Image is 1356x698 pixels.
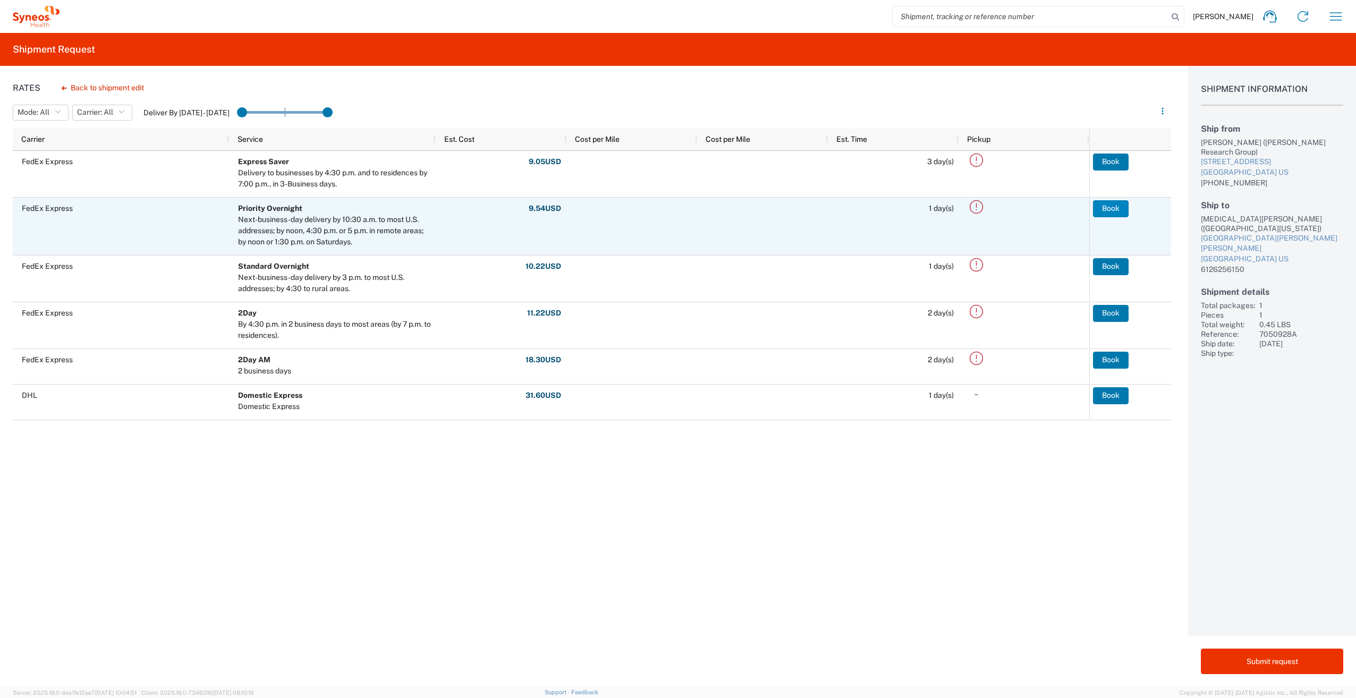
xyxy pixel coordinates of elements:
div: Next-business-day delivery by 10:30 a.m. to most U.S. addresses; by noon, 4:30 p.m. or 5 p.m. in ... [238,214,431,248]
div: By 4:30 p.m. in 2 business days to most areas (by 7 p.m. to residences). [238,319,431,341]
div: [GEOGRAPHIC_DATA][PERSON_NAME][PERSON_NAME] [1201,233,1343,254]
span: Carrier: All [77,107,113,117]
a: [GEOGRAPHIC_DATA][PERSON_NAME][PERSON_NAME][GEOGRAPHIC_DATA] US [1201,233,1343,265]
h2: Ship from [1201,124,1343,134]
div: Total packages: [1201,301,1255,310]
span: Cost per Mile [706,135,750,143]
button: Back to shipment edit [53,79,152,97]
span: Cost per Mile [575,135,620,143]
button: Book [1093,387,1129,404]
b: 2Day [238,309,257,317]
strong: 10.22 USD [526,261,561,271]
div: Next-business-day delivery by 3 p.m. to most U.S. addresses; by 4:30 to rural areas. [238,272,431,294]
button: Book [1093,200,1129,217]
a: Support [545,689,571,695]
div: Reference: [1201,329,1255,339]
div: Pieces [1201,310,1255,320]
span: FedEx Express [22,157,73,166]
input: Shipment, tracking or reference number [893,6,1168,27]
b: 2Day AM [238,355,270,364]
span: Service [238,135,263,143]
h2: Shipment Request [13,43,95,56]
h2: Ship to [1201,200,1343,210]
span: 1 day(s) [929,204,954,212]
span: Est. Cost [444,135,474,143]
span: FedEx Express [22,309,73,317]
b: Express Saver [238,157,289,166]
span: 1 day(s) [929,391,954,399]
div: [PHONE_NUMBER] [1201,178,1343,188]
button: 9.54USD [528,200,562,217]
div: Ship date: [1201,339,1255,348]
a: Feedback [571,689,598,695]
div: 7050928A [1259,329,1343,339]
div: 6126256150 [1201,265,1343,274]
h2: Shipment details [1201,287,1343,297]
div: 0.45 LBS [1259,320,1343,329]
button: 31.60USD [525,387,562,404]
strong: 31.60 USD [526,390,561,401]
button: Book [1093,258,1129,275]
button: 10.22USD [525,258,562,275]
button: Book [1093,154,1129,171]
div: Delivery to businesses by 4:30 p.m. and to residences by 7:00 p.m., in 3-Business days. [238,167,431,190]
span: Est. Time [836,135,867,143]
span: Mode: All [18,107,49,117]
span: 2 day(s) [928,309,954,317]
strong: 9.05 USD [529,157,561,167]
span: Carrier [21,135,45,143]
h1: Shipment Information [1201,84,1343,106]
button: 11.22USD [527,305,562,322]
button: 9.05USD [528,154,562,171]
button: 18.30USD [525,352,562,369]
div: [STREET_ADDRESS] [1201,157,1343,167]
button: Mode: All [13,105,69,121]
label: Deliver By [DATE] - [DATE] [143,108,230,117]
div: [DATE] [1259,339,1343,348]
span: 2 day(s) [928,355,954,364]
a: [STREET_ADDRESS][GEOGRAPHIC_DATA] US [1201,157,1343,177]
span: [DATE] 10:04:51 [95,690,137,696]
span: 1 day(s) [929,262,954,270]
div: [MEDICAL_DATA][PERSON_NAME] ([GEOGRAPHIC_DATA][US_STATE]) [1201,214,1343,233]
strong: 9.54 USD [529,203,561,214]
div: Domestic Express [238,401,302,412]
span: DHL [22,391,37,399]
span: FedEx Express [22,262,73,270]
h1: Rates [13,83,40,93]
span: Pickup [967,135,990,143]
div: Total weight: [1201,320,1255,329]
strong: 11.22 USD [527,308,561,318]
div: [GEOGRAPHIC_DATA] US [1201,167,1343,178]
span: Copyright © [DATE]-[DATE] Agistix Inc., All Rights Reserved [1180,688,1343,697]
div: [GEOGRAPHIC_DATA] US [1201,254,1343,265]
div: Ship type: [1201,348,1255,358]
div: 1 [1259,310,1343,320]
div: 2 business days [238,365,291,377]
strong: 18.30 USD [526,355,561,365]
b: Domestic Express [238,391,302,399]
b: Priority Overnight [238,204,302,212]
button: Book [1093,305,1129,322]
span: [DATE] 08:10:16 [213,690,254,696]
span: [PERSON_NAME] [1193,12,1253,21]
span: Client: 2025.18.0-7346316 [141,690,254,696]
span: Server: 2025.18.0-daa1fe12ee7 [13,690,137,696]
span: FedEx Express [22,355,73,364]
div: [PERSON_NAME] ([PERSON_NAME] Research Group) [1201,138,1343,157]
span: 3 day(s) [927,157,954,166]
button: Submit request [1201,649,1343,674]
button: Book [1093,352,1129,369]
b: Standard Overnight [238,262,309,270]
span: FedEx Express [22,204,73,212]
div: 1 [1259,301,1343,310]
button: Carrier: All [72,105,132,121]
